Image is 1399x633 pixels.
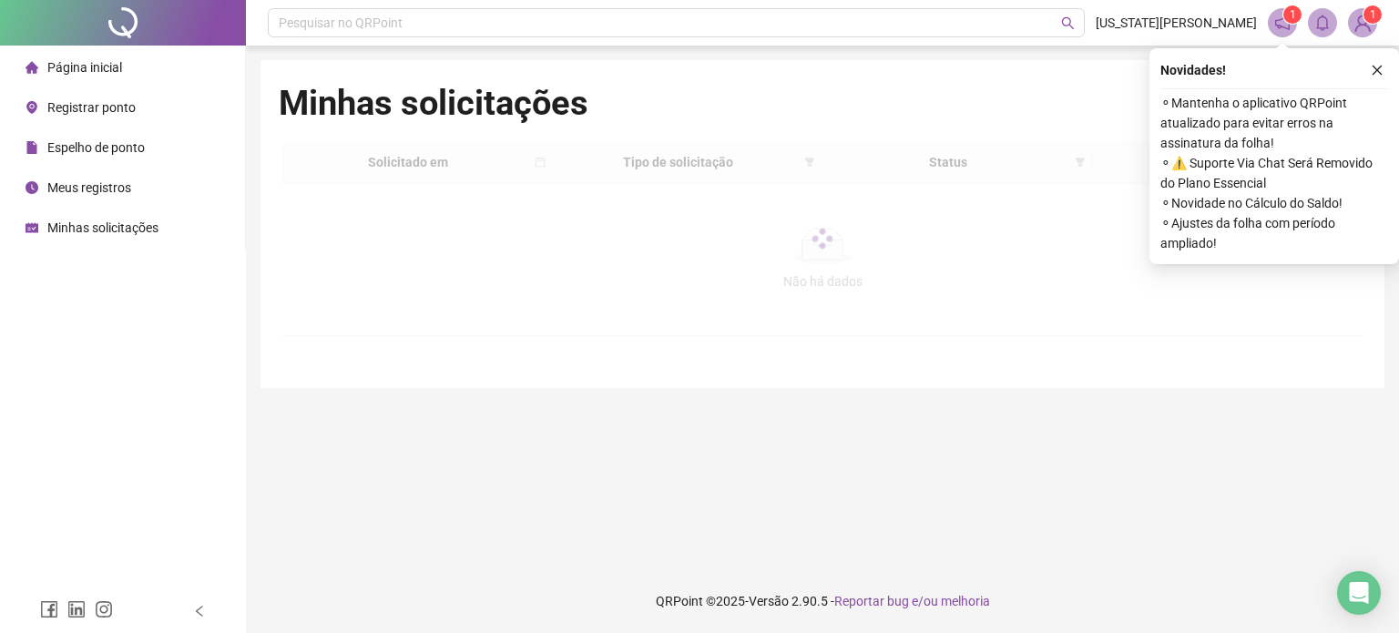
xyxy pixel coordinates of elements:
span: Versão [749,594,789,608]
span: ⚬ ⚠️ Suporte Via Chat Será Removido do Plano Essencial [1160,153,1388,193]
span: [US_STATE][PERSON_NAME] [1096,13,1257,33]
h1: Minhas solicitações [279,82,588,124]
span: home [26,61,38,74]
span: file [26,141,38,154]
span: close [1371,64,1384,77]
span: search [1061,16,1075,30]
span: Página inicial [47,60,122,75]
img: 28426 [1349,9,1376,36]
span: environment [26,101,38,114]
div: Open Intercom Messenger [1337,571,1381,615]
span: notification [1274,15,1291,31]
span: 1 [1370,8,1376,21]
span: linkedin [67,600,86,618]
span: ⚬ Ajustes da folha com período ampliado! [1160,213,1388,253]
span: Espelho de ponto [47,140,145,155]
span: Registrar ponto [47,100,136,115]
span: Meus registros [47,180,131,195]
span: Novidades ! [1160,60,1226,80]
span: Reportar bug e/ou melhoria [834,594,990,608]
footer: QRPoint © 2025 - 2.90.5 - [246,569,1399,633]
span: 1 [1290,8,1296,21]
sup: 1 [1283,5,1302,24]
span: clock-circle [26,181,38,194]
span: facebook [40,600,58,618]
span: ⚬ Mantenha o aplicativo QRPoint atualizado para evitar erros na assinatura da folha! [1160,93,1388,153]
span: Minhas solicitações [47,220,158,235]
span: ⚬ Novidade no Cálculo do Saldo! [1160,193,1388,213]
span: left [193,605,206,618]
span: instagram [95,600,113,618]
span: schedule [26,221,38,234]
sup: Atualize o seu contato no menu Meus Dados [1363,5,1382,24]
span: bell [1314,15,1331,31]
